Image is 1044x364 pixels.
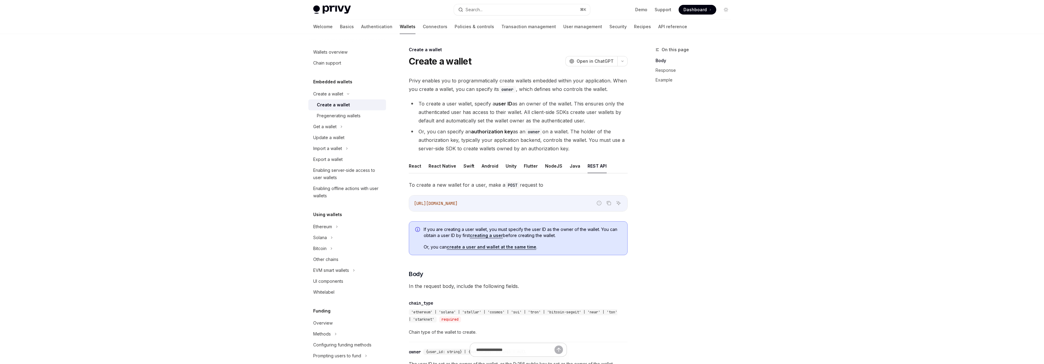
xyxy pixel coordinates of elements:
div: Whitelabel [313,289,334,296]
button: NodeJS [545,159,562,173]
span: Dashboard [683,7,707,13]
button: React Native [429,159,456,173]
h5: Funding [313,307,330,315]
a: Example [656,75,736,85]
code: owner [525,129,542,135]
button: Unity [506,159,517,173]
div: Solana [313,234,327,241]
button: Search...⌘K [454,4,590,15]
a: Support [655,7,671,13]
a: creating a user [470,233,503,238]
span: On this page [662,46,689,53]
div: Overview [313,319,333,327]
div: Create a wallet [409,47,628,53]
li: To create a user wallet, specify a as an owner of the wallet. This ensures only the authenticated... [409,99,628,125]
div: Chain support [313,59,341,67]
span: Or, you can . [424,244,621,250]
button: Report incorrect code [595,199,603,207]
button: React [409,159,421,173]
a: User management [563,19,602,34]
a: Export a wallet [308,154,386,165]
h5: Embedded wallets [313,78,352,85]
a: Demo [635,7,647,13]
button: Toggle dark mode [721,5,731,15]
button: Java [570,159,580,173]
a: Response [656,65,736,75]
button: Copy the contents from the code block [605,199,613,207]
div: chain_type [409,300,433,306]
svg: Info [415,227,421,233]
div: Bitcoin [313,245,327,252]
a: create a user and wallet at the same time [447,244,536,250]
div: Import a wallet [313,145,342,152]
a: Policies & controls [455,19,494,34]
button: Flutter [524,159,538,173]
div: Other chains [313,256,338,263]
a: Chain support [308,58,386,68]
span: To create a new wallet for a user, make a request to [409,181,628,189]
a: Body [656,56,736,65]
button: REST API [588,159,607,173]
a: Other chains [308,254,386,265]
span: If you are creating a user wallet, you must specify the user ID as the owner of the wallet. You c... [424,226,621,239]
div: Update a wallet [313,134,344,141]
li: Or, you can specify an as an on a wallet. The holder of the authorization key, typically your app... [409,127,628,153]
strong: authorization key [471,129,513,135]
div: Enabling server-side access to user wallets [313,167,382,181]
div: Get a wallet [313,123,337,130]
code: POST [505,182,520,189]
div: UI components [313,278,343,285]
a: Wallets overview [308,47,386,58]
div: Create a wallet [317,101,350,109]
a: Configuring funding methods [308,339,386,350]
a: Whitelabel [308,287,386,298]
a: Enabling offline actions with user wallets [308,183,386,201]
a: API reference [658,19,687,34]
span: 'ethereum' | 'solana' | 'stellar' | 'cosmos' | 'sui' | 'tron' | 'bitcoin-segwit' | 'near' | 'ton'... [409,310,617,322]
a: Recipes [634,19,651,34]
a: Create a wallet [308,99,386,110]
a: Connectors [423,19,447,34]
div: Ethereum [313,223,332,230]
span: Chain type of the wallet to create. [409,329,628,336]
strong: user ID [495,101,512,107]
div: Enabling offline actions with user wallets [313,185,382,199]
span: Open in ChatGPT [577,58,614,64]
code: owner [499,86,516,93]
span: ⌘ K [580,7,586,12]
div: Prompting users to fund [313,352,361,359]
a: Overview [308,318,386,329]
a: Dashboard [679,5,716,15]
button: Ask AI [615,199,622,207]
span: Body [409,270,423,278]
div: Create a wallet [313,90,343,98]
button: Open in ChatGPT [565,56,617,66]
button: Android [482,159,498,173]
div: Configuring funding methods [313,341,371,349]
h1: Create a wallet [409,56,471,67]
a: Authentication [361,19,392,34]
a: Basics [340,19,354,34]
h5: Using wallets [313,211,342,218]
div: Methods [313,330,331,338]
span: Privy enables you to programmatically create wallets embedded within your application. When you c... [409,76,628,93]
div: Search... [466,6,483,13]
a: Transaction management [501,19,556,34]
a: Security [609,19,627,34]
button: Send message [554,346,563,354]
span: In the request body, include the following fields. [409,282,628,290]
span: [URL][DOMAIN_NAME] [414,201,458,206]
div: required [439,316,461,322]
button: Swift [463,159,474,173]
a: Wallets [400,19,415,34]
div: Export a wallet [313,156,343,163]
div: EVM smart wallets [313,267,349,274]
img: light logo [313,5,351,14]
a: Pregenerating wallets [308,110,386,121]
a: Update a wallet [308,132,386,143]
div: Wallets overview [313,48,347,56]
div: Pregenerating wallets [317,112,361,119]
a: Enabling server-side access to user wallets [308,165,386,183]
a: Welcome [313,19,333,34]
a: UI components [308,276,386,287]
